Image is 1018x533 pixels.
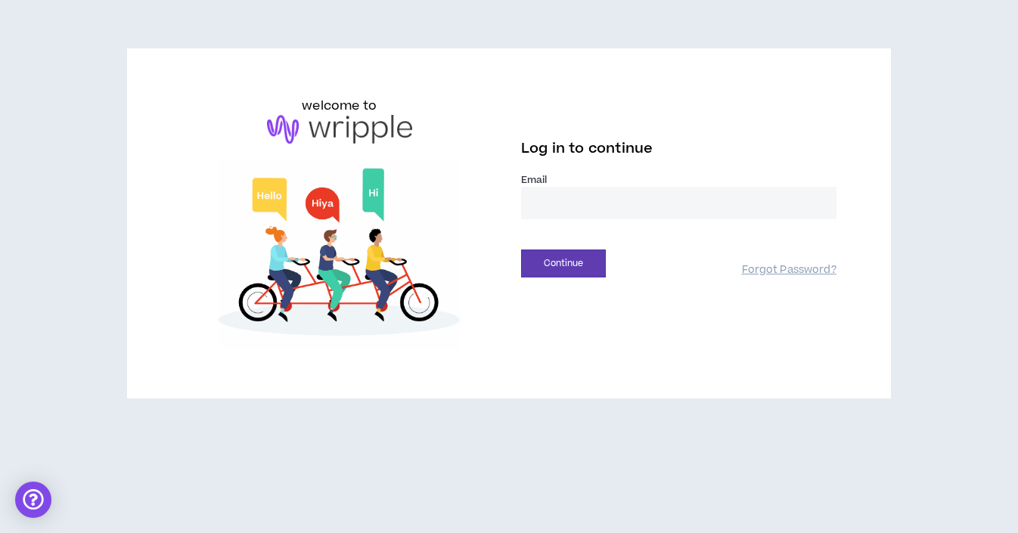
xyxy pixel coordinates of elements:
span: Log in to continue [521,139,653,158]
h6: welcome to [302,97,377,115]
img: logo-brand.png [267,115,412,144]
a: Forgot Password? [742,263,836,277]
div: Open Intercom Messenger [15,482,51,518]
img: Welcome to Wripple [182,159,497,351]
label: Email [521,173,836,187]
button: Continue [521,249,606,277]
